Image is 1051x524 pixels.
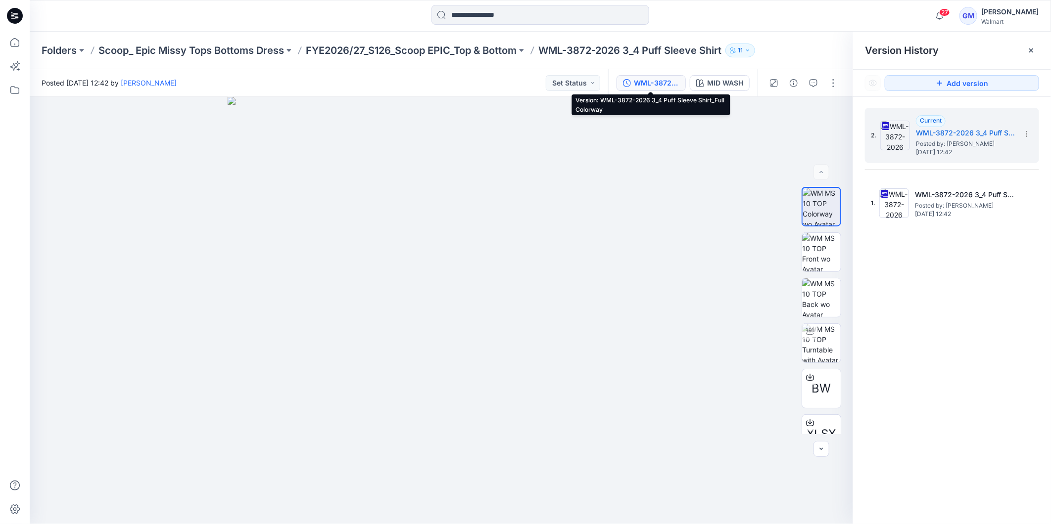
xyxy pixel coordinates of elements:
[121,79,177,87] a: [PERSON_NAME]
[885,75,1039,91] button: Add version
[707,78,743,88] div: MID WASH
[228,97,655,524] img: eyJhbGciOiJIUzI1NiIsImtpZCI6IjAiLCJzbHQiOiJzZXMiLCJ0eXAiOiJKV1QifQ.eyJkYXRhIjp7InR5cGUiOiJzdG9yYW...
[98,44,284,57] a: Scoop_ Epic Missy Tops Bottoms Dress
[865,75,881,91] button: Show Hidden Versions
[916,127,1015,139] h5: WML-3872-2026 3_4 Puff Sleeve Shirt_Full Colorway
[981,18,1039,25] div: Walmart
[879,188,909,218] img: WML-3872-2026 3_4 Puff Sleeve Shirt_Soft Silver
[807,425,836,443] span: XLSX
[802,233,841,271] img: WM MS 10 TOP Front wo Avatar
[981,6,1039,18] div: [PERSON_NAME]
[812,380,831,397] span: BW
[915,189,1014,201] h5: WML-3872-2026 3_4 Puff Sleeve Shirt_Soft Silver
[725,44,755,57] button: 11
[920,117,942,124] span: Current
[939,8,950,16] span: 27
[803,188,840,225] img: WM MS 10 TOP Colorway wo Avatar
[538,44,721,57] p: WML-3872-2026 3_4 Puff Sleeve Shirt
[915,211,1014,218] span: [DATE] 12:42
[42,44,77,57] a: Folders
[306,44,517,57] a: FYE2026/27_S126_Scoop EPIC_Top & Bottom
[634,78,679,88] div: WML-3872-2026 3_4 Puff Sleeve Shirt_Full Colorway
[42,78,177,88] span: Posted [DATE] 12:42 by
[802,324,841,362] img: WM MS 10 TOP Turntable with Avatar
[916,139,1015,149] span: Posted by: Gayan Mahawithanalage
[916,149,1015,156] span: [DATE] 12:42
[880,121,910,150] img: WML-3872-2026 3_4 Puff Sleeve Shirt_Full Colorway
[786,75,802,91] button: Details
[871,131,876,140] span: 2.
[690,75,750,91] button: MID WASH
[617,75,686,91] button: WML-3872-2026 3_4 Puff Sleeve Shirt_Full Colorway
[915,201,1014,211] span: Posted by: Gayan Mahawithanalage
[871,199,875,208] span: 1.
[1027,46,1035,54] button: Close
[865,44,939,56] span: Version History
[802,278,841,317] img: WM MS 10 TOP Back wo Avatar
[959,7,977,25] div: GM
[738,45,743,56] p: 11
